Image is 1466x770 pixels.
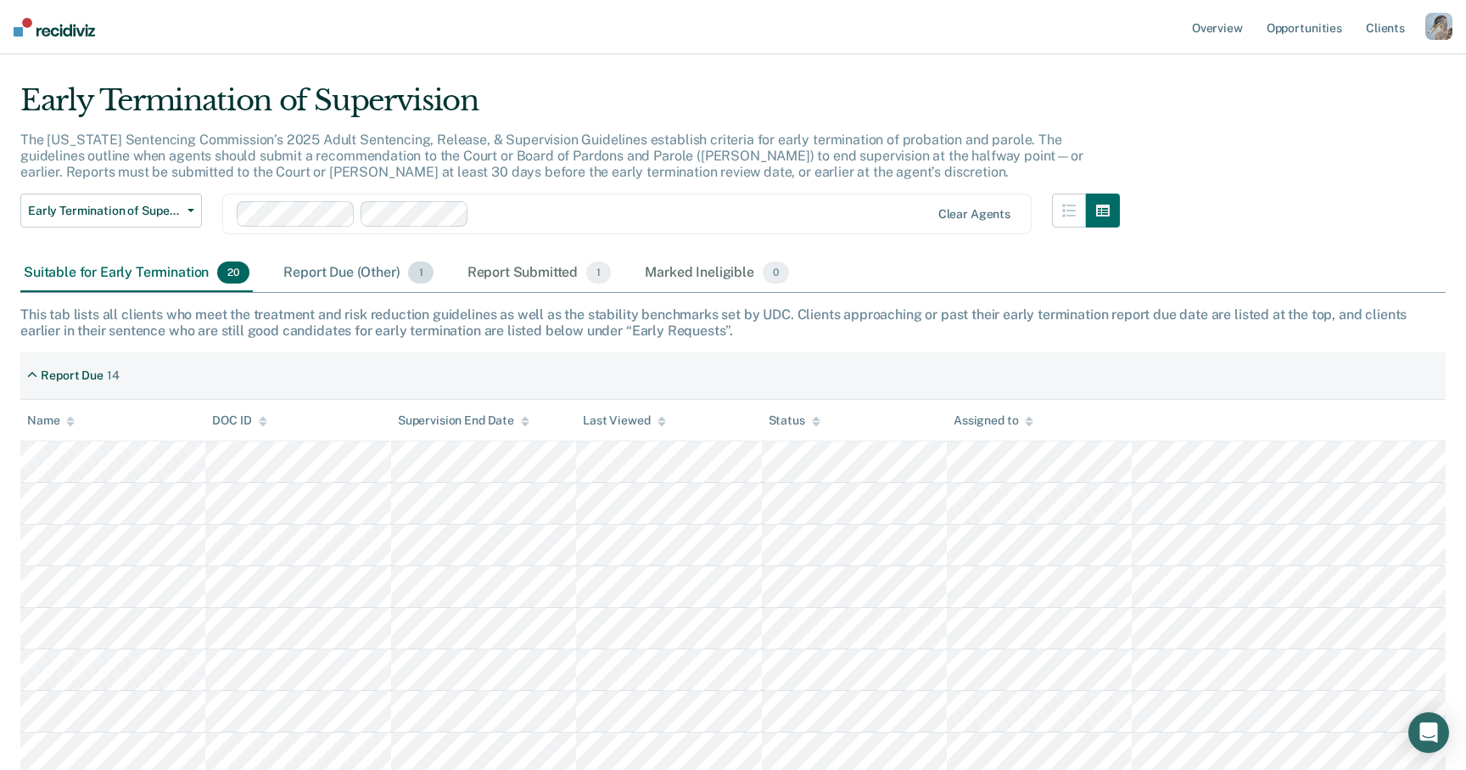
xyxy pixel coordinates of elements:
[586,261,611,284] span: 1
[20,194,202,228] button: Early Termination of Supervision
[212,413,266,428] div: DOC ID
[464,255,615,292] div: Report Submitted1
[583,413,665,428] div: Last Viewed
[20,306,1446,339] div: This tab lists all clients who meet the treatment and risk reduction guidelines as well as the st...
[1408,712,1449,753] div: Open Intercom Messenger
[27,413,75,428] div: Name
[398,413,529,428] div: Supervision End Date
[20,132,1083,180] p: The [US_STATE] Sentencing Commission’s 2025 Adult Sentencing, Release, & Supervision Guidelines e...
[28,204,181,218] span: Early Termination of Supervision
[20,83,1120,132] div: Early Termination of Supervision
[107,368,120,383] div: 14
[763,261,789,284] span: 0
[217,261,249,284] span: 20
[20,255,253,292] div: Suitable for Early Termination20
[954,413,1033,428] div: Assigned to
[14,18,95,37] img: Recidiviz
[408,261,433,284] span: 1
[938,207,1010,222] div: Clear agents
[641,255,792,292] div: Marked Ineligible0
[769,413,820,428] div: Status
[280,255,436,292] div: Report Due (Other)1
[41,368,104,383] div: Report Due
[20,362,126,390] div: Report Due14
